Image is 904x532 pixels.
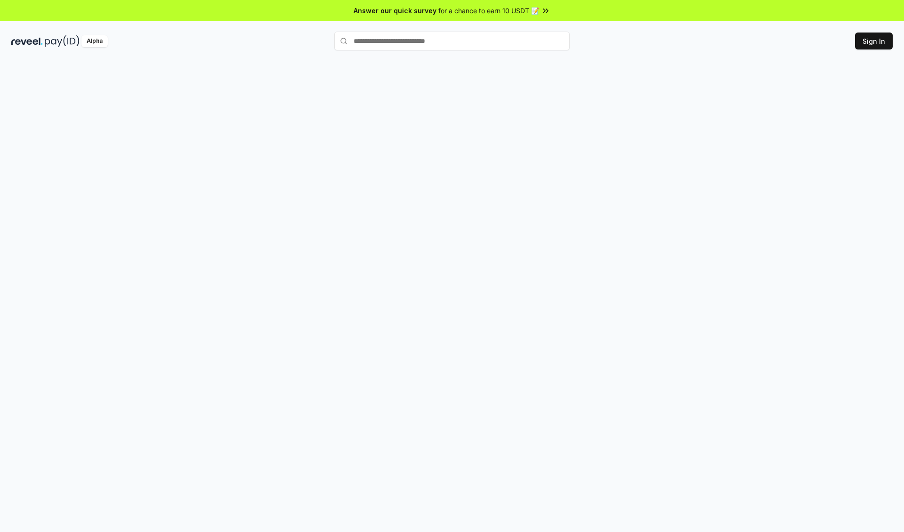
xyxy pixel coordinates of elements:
img: reveel_dark [11,35,43,47]
button: Sign In [855,33,893,49]
span: Answer our quick survey [354,6,436,16]
span: for a chance to earn 10 USDT 📝 [438,6,539,16]
img: pay_id [45,35,80,47]
div: Alpha [81,35,108,47]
